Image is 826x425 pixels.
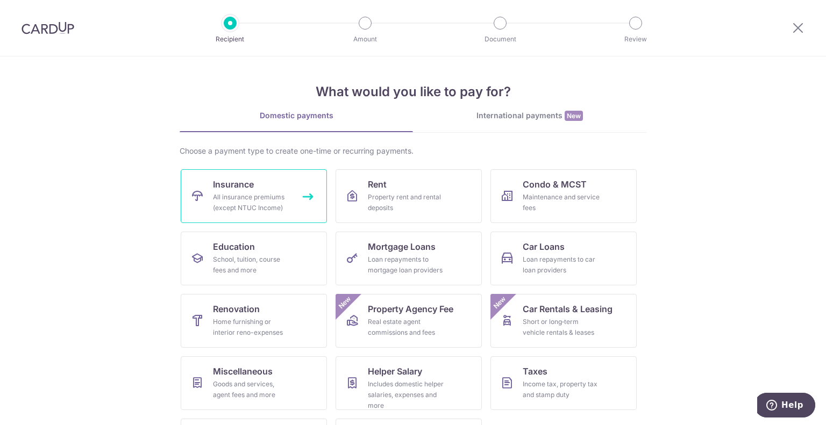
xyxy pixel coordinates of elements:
[565,111,583,121] span: New
[180,82,646,102] h4: What would you like to pay for?
[523,254,600,276] div: Loan repayments to car loan providers
[523,240,565,253] span: Car Loans
[180,110,413,121] div: Domestic payments
[213,192,290,213] div: All insurance premiums (except NTUC Income)
[213,240,255,253] span: Education
[523,379,600,400] div: Income tax, property tax and stamp duty
[213,178,254,191] span: Insurance
[325,34,405,45] p: Amount
[368,379,445,411] div: Includes domestic helper salaries, expenses and more
[336,294,482,348] a: Property Agency FeeReal estate agent commissions and feesNew
[336,169,482,223] a: RentProperty rent and rental deposits
[213,302,260,315] span: Renovation
[490,169,637,223] a: Condo & MCSTMaintenance and service fees
[368,316,445,338] div: Real estate agent commissions and fees
[368,254,445,276] div: Loan repayments to mortgage loan providers
[213,365,273,378] span: Miscellaneous
[181,356,327,410] a: MiscellaneousGoods and services, agent fees and more
[368,192,445,213] div: Property rent and rental deposits
[24,8,46,17] span: Help
[181,232,327,285] a: EducationSchool, tuition, course fees and more
[213,254,290,276] div: School, tuition, course fees and more
[213,316,290,338] div: Home furnishing or interior reno-expenses
[190,34,270,45] p: Recipient
[336,356,482,410] a: Helper SalaryIncludes domestic helper salaries, expenses and more
[523,365,547,378] span: Taxes
[181,294,327,348] a: RenovationHome furnishing or interior reno-expenses
[368,240,436,253] span: Mortgage Loans
[180,146,646,156] div: Choose a payment type to create one-time or recurring payments.
[490,232,637,285] a: Car LoansLoan repayments to car loan providers
[22,21,74,34] img: CardUp
[181,169,327,223] a: InsuranceAll insurance premiums (except NTUC Income)
[523,316,600,338] div: Short or long‑term vehicle rentals & leases
[490,356,637,410] a: TaxesIncome tax, property tax and stamp duty
[523,178,587,191] span: Condo & MCST
[213,379,290,400] div: Goods and services, agent fees and more
[523,192,600,213] div: Maintenance and service fees
[368,365,422,378] span: Helper Salary
[523,302,613,315] span: Car Rentals & Leasing
[368,302,453,315] span: Property Agency Fee
[368,178,387,191] span: Rent
[460,34,540,45] p: Document
[490,294,637,348] a: Car Rentals & LeasingShort or long‑term vehicle rentals & leasesNew
[336,232,482,285] a: Mortgage LoansLoan repayments to mortgage loan providers
[757,393,815,420] iframe: Opens a widget where you can find more information
[336,294,354,312] span: New
[413,110,646,121] div: International payments
[491,294,509,312] span: New
[596,34,675,45] p: Review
